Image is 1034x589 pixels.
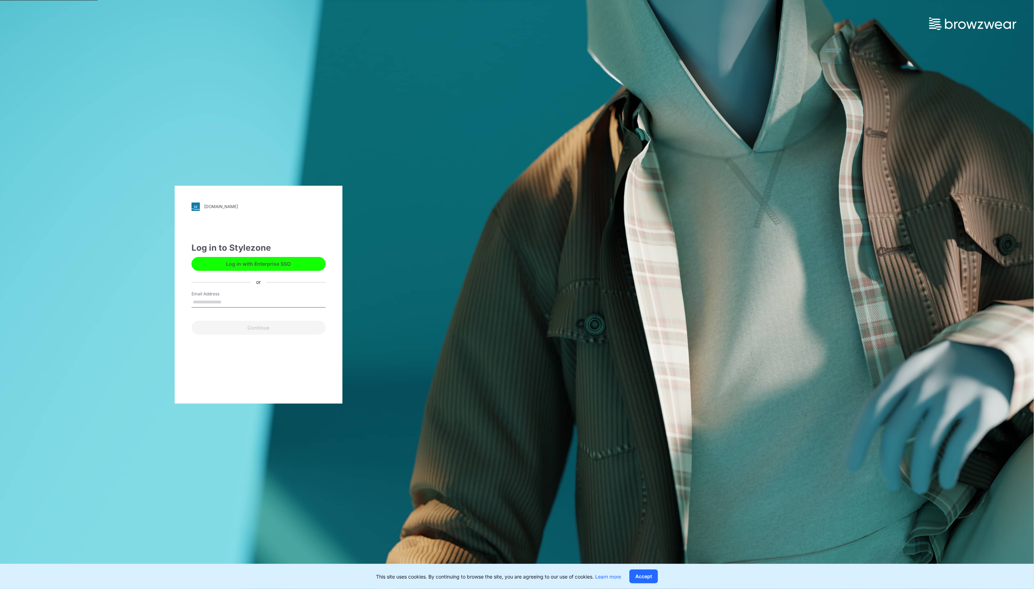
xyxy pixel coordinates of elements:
p: This site uses cookies. By continuing to browse the site, you are agreeing to our use of cookies. [376,573,621,580]
a: Learn more [595,574,621,580]
div: Log in to Stylezone [191,242,326,254]
button: Accept [629,569,658,583]
div: [DOMAIN_NAME] [204,204,238,209]
a: [DOMAIN_NAME] [191,203,326,211]
img: svg+xml;base64,PHN2ZyB3aWR0aD0iMjgiIGhlaWdodD0iMjgiIHZpZXdCb3g9IjAgMCAyOCAyOCIgZmlsbD0ibm9uZSIgeG... [191,203,200,211]
button: Log in with Enterprise SSO [191,257,326,271]
img: browzwear-logo.73288ffb.svg [929,17,1017,30]
label: Email Address [191,291,240,297]
div: or [251,279,266,286]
